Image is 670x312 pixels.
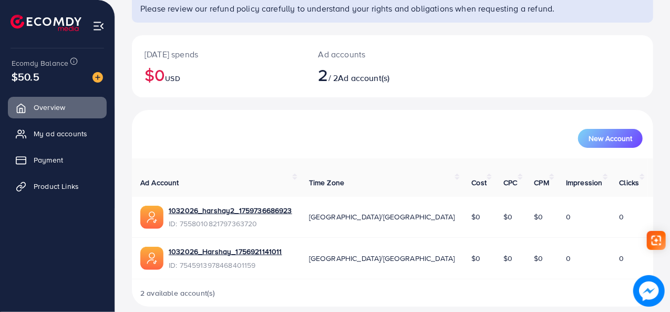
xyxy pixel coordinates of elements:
[140,177,179,188] span: Ad Account
[620,253,624,264] span: 0
[11,15,81,31] img: logo
[8,97,107,118] a: Overview
[169,260,282,270] span: ID: 7545913978468401159
[578,129,643,148] button: New Account
[620,177,640,188] span: Clicks
[534,253,543,264] span: $0
[566,212,571,222] span: 0
[534,177,549,188] span: CPM
[169,205,292,216] a: 1032026_harshay2_1759736686923
[589,135,632,142] span: New Account
[165,73,180,84] span: USD
[318,48,424,61] p: Ad accounts
[12,69,39,84] span: $50.5
[620,212,624,222] span: 0
[140,2,647,15] p: Please review our refund policy carefully to understand your rights and obligations when requesti...
[503,253,512,264] span: $0
[140,206,163,229] img: ic-ads-acc.e4c84228.svg
[169,246,282,257] a: 1032026_Harshay_1756921141011
[34,181,79,192] span: Product Links
[169,218,292,229] span: ID: 7558010821797363720
[318,63,328,87] span: 2
[309,253,455,264] span: [GEOGRAPHIC_DATA]/[GEOGRAPHIC_DATA]
[503,177,517,188] span: CPC
[92,20,105,32] img: menu
[8,123,107,144] a: My ad accounts
[534,212,543,222] span: $0
[309,212,455,222] span: [GEOGRAPHIC_DATA]/[GEOGRAPHIC_DATA]
[566,253,571,264] span: 0
[34,155,63,165] span: Payment
[318,65,424,85] h2: / 2
[140,247,163,270] img: ic-ads-acc.e4c84228.svg
[34,102,65,113] span: Overview
[34,128,87,139] span: My ad accounts
[8,149,107,170] a: Payment
[12,58,68,68] span: Ecomdy Balance
[309,177,344,188] span: Time Zone
[92,72,103,83] img: image
[633,275,665,307] img: image
[8,176,107,197] a: Product Links
[503,212,512,222] span: $0
[145,48,293,61] p: [DATE] spends
[471,212,480,222] span: $0
[471,253,480,264] span: $0
[145,65,293,85] h2: $0
[338,72,389,84] span: Ad account(s)
[140,288,215,298] span: 2 available account(s)
[471,177,487,188] span: Cost
[566,177,603,188] span: Impression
